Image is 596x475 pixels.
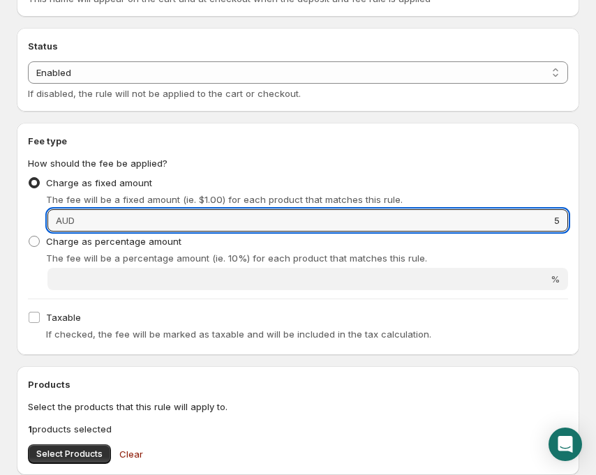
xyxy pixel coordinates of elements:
span: If checked, the fee will be marked as taxable and will be included in the tax calculation. [46,329,431,340]
p: Select the products that this rule will apply to. [28,400,568,414]
h2: Products [28,377,568,391]
h2: Fee type [28,134,568,148]
b: 1 [28,423,32,435]
span: Charge as percentage amount [46,236,181,247]
button: Clear [111,440,151,468]
span: Taxable [46,312,81,323]
p: products selected [28,422,568,436]
span: The fee will be a fixed amount (ie. $1.00) for each product that matches this rule. [46,194,403,205]
button: Select Products [28,444,111,464]
div: Open Intercom Messenger [549,428,582,461]
h2: Status [28,39,568,53]
span: Clear [119,447,143,461]
span: Select Products [36,448,103,460]
span: How should the fee be applied? [28,158,167,169]
p: The fee will be a percentage amount (ie. 10%) for each product that matches this rule. [46,251,568,265]
span: If disabled, the rule will not be applied to the cart or checkout. [28,88,301,99]
span: % [551,273,560,285]
span: Charge as fixed amount [46,177,152,188]
span: AUD [56,215,75,226]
